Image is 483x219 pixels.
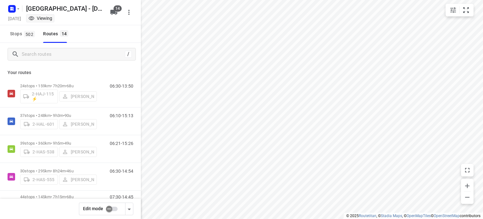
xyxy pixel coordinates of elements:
p: 07:30-14:45 [110,194,133,199]
span: 46u [67,169,73,173]
span: 502 [24,31,35,37]
a: Routetitan [359,214,376,218]
input: Search routes [22,49,125,59]
div: Routes [43,30,70,38]
span: • [65,194,67,199]
p: 44 stops • 145km • 7h15m [20,194,97,199]
span: • [63,141,64,146]
p: Your routes [8,69,133,76]
span: • [65,169,67,173]
div: Driver app settings [125,205,133,213]
p: 39 stops • 360km • 9h5m [20,141,97,146]
div: / [125,51,132,58]
li: © 2025 , © , © © contributors [346,214,480,218]
span: 49u [64,141,71,146]
span: 14 [60,30,69,37]
p: 06:30-13:50 [110,84,133,89]
p: 24 stops • 159km • 7h20m [20,84,97,88]
p: 06:21-15:26 [110,141,133,146]
button: 14 [108,6,120,19]
div: You are currently in view mode. To make any changes, go to edit project. [28,15,52,21]
span: 68u [67,84,73,88]
span: 14 [114,5,122,12]
span: 90u [64,113,71,118]
button: More [123,6,135,19]
span: 68u [67,194,73,199]
p: 06:10-15:13 [110,113,133,118]
div: small contained button group [446,4,474,16]
p: 06:30-14:54 [110,169,133,174]
button: Fit zoom [460,4,472,16]
span: Stops [10,30,37,38]
p: 37 stops • 248km • 9h3m [20,113,97,118]
span: • [63,113,64,118]
p: 30 stops • 295km • 8h24m [20,169,97,173]
span: • [65,84,67,88]
a: OpenStreetMap [434,214,460,218]
a: Stadia Maps [381,214,402,218]
a: OpenMapTiles [407,214,431,218]
button: Map settings [447,4,459,16]
span: Edit mode [83,206,103,211]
